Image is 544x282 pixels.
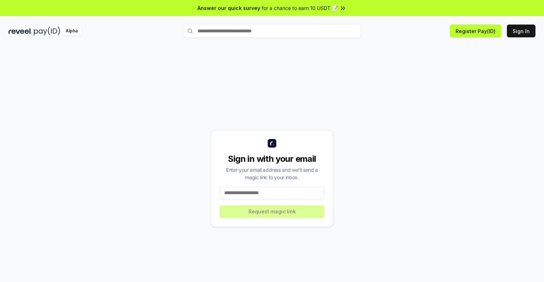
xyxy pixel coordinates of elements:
div: Sign in with your email [220,153,324,165]
button: Sign In [507,25,535,37]
div: Enter your email address and we’ll send a magic link to your inbox. [220,166,324,181]
span: for a chance to earn 10 USDT 📝 [262,4,338,12]
div: Alpha [62,27,82,36]
img: reveel_dark [9,27,32,36]
img: logo_small [268,139,276,148]
img: pay_id [34,27,60,36]
span: Answer our quick survey [197,4,260,12]
button: Register Pay(ID) [450,25,501,37]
